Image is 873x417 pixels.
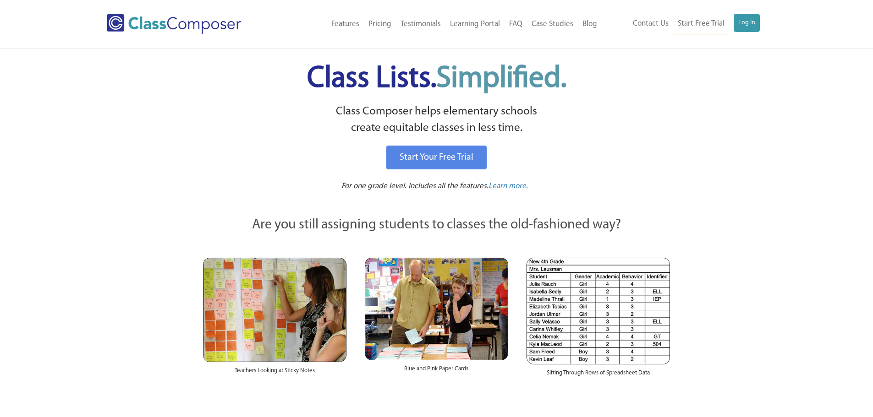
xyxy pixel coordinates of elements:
a: Testimonials [396,14,445,34]
span: For one grade level. Includes all the features. [341,182,489,190]
p: Are you still assigning students to classes the old-fashioned way? [203,215,670,235]
a: Case Studies [527,14,578,34]
a: Start Your Free Trial [386,146,487,169]
nav: Header Menu [602,14,760,34]
span: Start Your Free Trial [400,153,473,162]
img: Teachers Looking at Sticky Notes [203,258,346,362]
div: Teachers Looking at Sticky Notes [203,362,346,384]
a: Log In [734,14,760,32]
a: Contact Us [628,14,673,34]
nav: Header Menu [279,14,602,34]
span: Learn more. [489,182,528,190]
p: Class Composer helps elementary schools create equitable classes in less time. [202,103,672,137]
span: Class Lists. [307,64,566,94]
a: Features [327,14,364,34]
a: FAQ [505,14,527,34]
a: Blog [578,14,602,34]
div: Sifting Through Rows of Spreadsheet Data [527,364,670,386]
img: Spreadsheets [527,258,670,364]
a: Learn more. [489,181,528,192]
a: Pricing [364,14,396,34]
a: Start Free Trial [673,14,729,34]
img: Blue and Pink Paper Cards [365,258,508,360]
span: Simplified. [436,64,566,94]
img: Class Composer [107,14,241,34]
a: Learning Portal [445,14,505,34]
div: Blue and Pink Paper Cards [365,360,508,382]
